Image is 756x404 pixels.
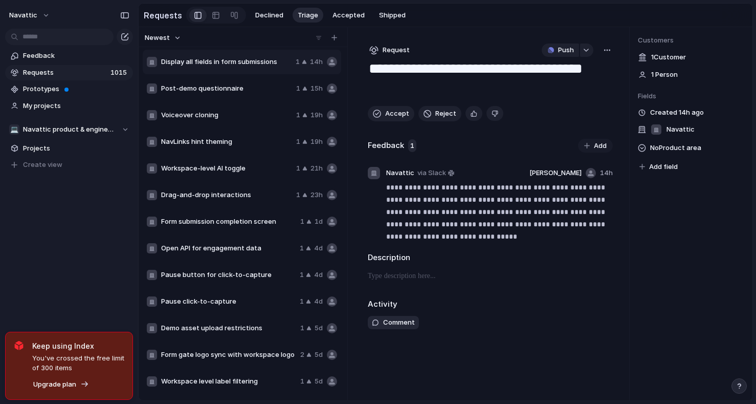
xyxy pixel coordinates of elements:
span: Fields [638,91,744,101]
span: 1d [315,217,323,227]
span: Add field [649,162,678,172]
span: 1 [296,110,300,120]
span: 1 [408,139,416,153]
button: Request [368,44,411,57]
span: 4d [314,270,323,280]
button: Comment [368,316,419,329]
span: Accepted [332,10,365,20]
span: Upgrade plan [33,379,76,390]
button: Accepted [327,8,370,23]
span: Push [558,45,574,55]
span: NavLinks hint theming [161,137,292,147]
button: Create view [5,157,133,173]
span: Pause button for click-to-capture [161,270,296,280]
button: Push [542,44,579,57]
span: Declined [255,10,283,20]
span: 14h [310,57,323,67]
button: Shipped [374,8,411,23]
span: Display all fields in form submissions [161,57,292,67]
span: Keep using Index [32,341,124,351]
button: Add [578,139,613,153]
button: navattic [5,7,55,24]
span: Form gate logo sync with workspace logo [161,350,296,360]
span: 1 [296,190,300,200]
button: Accept [368,106,414,121]
span: Navattic product & engineering [23,124,117,135]
span: Post-demo questionnaire [161,83,292,94]
span: 1 [296,163,300,174]
button: Triage [293,8,323,23]
span: Prototypes [23,84,129,94]
span: 1 [300,376,304,387]
span: My projects [23,101,129,111]
span: Voiceover cloning [161,110,292,120]
span: Request [383,45,410,55]
span: Drag-and-drop interactions [161,190,292,200]
span: Customers [638,35,744,46]
span: Comment [383,317,415,328]
span: Add [594,141,607,151]
button: 💻Navattic product & engineering [5,122,133,137]
span: Pause click-to-capture [161,296,296,307]
span: 5d [315,323,323,333]
span: Triage [298,10,318,20]
h2: Requests [144,9,182,22]
span: 1 [296,137,300,147]
span: 15h [310,83,323,94]
span: Form submission completion screen [161,217,296,227]
span: Reject [435,109,456,119]
span: 19h [310,110,323,120]
span: 1 [300,243,304,253]
span: Requests [23,68,107,78]
span: Feedback [23,51,129,61]
span: 4d [314,243,323,253]
span: 23h [310,190,323,200]
h2: Feedback [368,140,404,152]
button: Newest [143,31,183,45]
span: 1 [300,217,304,227]
span: 5d [315,376,323,387]
span: 4d [314,296,323,307]
div: 💻 [9,124,19,135]
span: Created 14h ago [650,108,704,118]
span: 19h [310,137,323,147]
button: Reject [418,106,461,121]
span: Newest [145,33,170,43]
span: 21h [310,163,323,174]
a: Projects [5,141,133,156]
span: [PERSON_NAME] [529,168,582,178]
h2: Description [368,252,613,264]
span: You've crossed the free limit of 300 items [32,353,124,373]
span: Navattic [666,124,695,135]
span: 1 Person [651,70,678,80]
span: Accept [385,109,409,119]
a: via Slack [415,167,456,179]
h2: Activity [368,299,397,310]
span: No Product area [650,142,701,154]
span: 1 [300,296,304,307]
a: My projects [5,98,133,114]
span: Navattic [386,168,414,178]
span: navattic [9,10,37,20]
span: Projects [23,143,129,154]
span: 1 [296,57,300,67]
span: 5d [315,350,323,360]
span: Shipped [379,10,406,20]
button: Upgrade plan [30,377,92,392]
span: Demo asset upload restrictions [161,323,296,333]
a: Feedback [5,48,133,63]
a: Requests1015 [5,65,133,80]
span: Workspace level label filtering [161,376,296,387]
span: 1 [300,323,304,333]
span: via Slack [417,168,446,178]
span: 1 [296,83,300,94]
span: Workspace-level AI toggle [161,163,292,174]
span: 1 Customer [651,52,686,62]
button: Add field [638,160,679,174]
span: 1015 [110,68,129,78]
span: Create view [23,160,62,170]
a: Prototypes [5,81,133,97]
button: Declined [250,8,288,23]
span: 14h [600,168,613,178]
span: 1 [300,270,304,280]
